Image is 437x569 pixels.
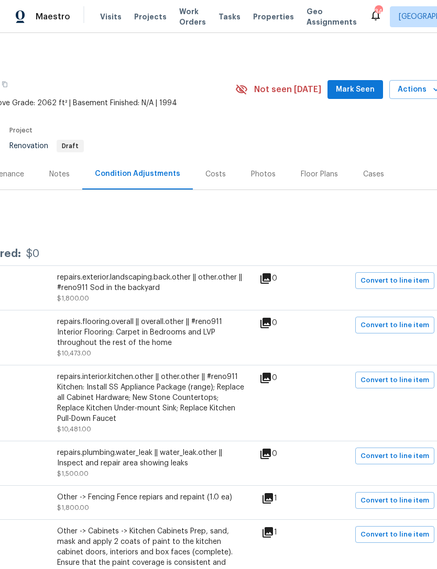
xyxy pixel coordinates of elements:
[57,317,246,348] div: repairs.flooring.overall || overall.other || #reno911 Interior Flooring: Carpet in Bedrooms and L...
[57,272,246,293] div: repairs.exterior.landscaping.back.other || other.other || #reno911 Sod in the backyard
[100,12,122,22] span: Visits
[355,492,434,509] button: Convert to line item
[360,529,429,541] span: Convert to line item
[355,317,434,333] button: Convert to line item
[375,6,382,17] div: 34
[26,249,39,259] div: $0
[205,169,226,180] div: Costs
[259,372,311,384] div: 0
[57,492,246,503] div: Other -> Fencing Fence repiars and repaint (1.0 ea)
[363,169,384,180] div: Cases
[355,448,434,464] button: Convert to line item
[259,272,311,285] div: 0
[49,169,70,180] div: Notes
[259,317,311,329] div: 0
[179,6,206,27] span: Work Orders
[254,84,321,95] span: Not seen [DATE]
[218,13,241,20] span: Tasks
[259,448,311,460] div: 0
[57,505,89,511] span: $1,800.00
[251,169,276,180] div: Photos
[9,142,84,150] span: Renovation
[355,272,434,289] button: Convert to line item
[360,374,429,386] span: Convert to line item
[360,450,429,462] span: Convert to line item
[58,143,83,149] span: Draft
[57,295,89,302] span: $1,800.00
[36,12,70,22] span: Maestro
[355,372,434,388] button: Convert to line item
[134,12,167,22] span: Projects
[57,448,246,468] div: repairs.plumbing.water_leak || water_leak.other || Inspect and repair area showing leaks
[327,80,383,99] button: Mark Seen
[253,12,294,22] span: Properties
[57,471,89,477] span: $1,500.00
[9,127,32,133] span: Project
[360,275,429,287] span: Convert to line item
[57,350,91,356] span: $10,473.00
[261,492,311,505] div: 1
[336,83,375,96] span: Mark Seen
[57,372,246,424] div: repairs.interior.kitchen.other || other.other || #reno911 Kitchen: Install SS Appliance Package (...
[57,426,91,432] span: $10,481.00
[360,319,429,331] span: Convert to line item
[261,526,311,539] div: 1
[307,6,357,27] span: Geo Assignments
[360,495,429,507] span: Convert to line item
[355,526,434,543] button: Convert to line item
[301,169,338,180] div: Floor Plans
[95,169,180,179] div: Condition Adjustments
